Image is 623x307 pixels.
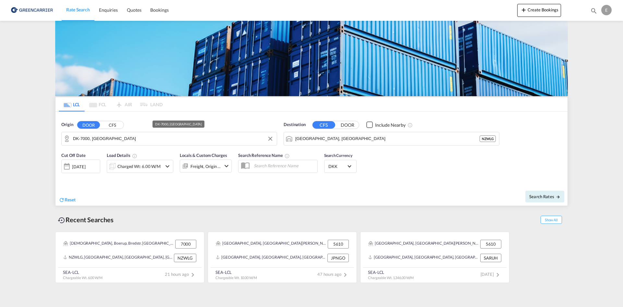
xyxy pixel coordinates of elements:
[250,161,317,171] input: Search Reference Name
[215,269,257,275] div: SEA-LCL
[72,164,85,170] div: [DATE]
[223,162,230,170] md-icon: icon-chevron-down
[368,240,479,248] div: Aborg, Aborg Mark, Aborg Strand, Assens, Bækager, Bæring, Bågoe, Barl Tårup, Barloese, Barloese M...
[62,132,277,145] md-input-container: DK-7000, Fredericia
[99,7,118,13] span: Enquiries
[190,162,221,171] div: Freight Origin Destination
[517,4,561,17] button: icon-plus 400-fgCreate Bookings
[480,240,501,248] div: 5610
[63,275,103,280] span: Chargeable Wt. 6.00 W/M
[328,240,349,248] div: 5610
[216,240,326,248] div: Aborg, Aborg Mark, Aborg Strand, Assens, Bækager, Bæring, Bågoe, Barl Tårup, Barloese, Barloese M...
[541,216,562,224] span: Show All
[77,121,100,129] button: DOOR
[529,194,560,199] span: Search Rates
[180,160,232,173] div: Freight Origin Destinationicon-chevron-down
[295,134,480,144] input: Search by Port
[61,173,66,181] md-datepicker: Select
[375,122,406,128] div: Include Nearby
[127,7,141,13] span: Quotes
[285,153,290,159] md-icon: Your search will be saved by the below given name
[59,97,85,111] md-tab-item: LCL
[55,21,568,96] img: GreenCarrierFCL_LCL.png
[336,121,359,129] button: DOOR
[312,121,335,129] button: CFS
[132,153,137,159] md-icon: Chargeable Weight
[408,122,413,128] md-icon: Unchecked: Ignores neighbouring ports when fetching rates.Checked : Includes neighbouring ports w...
[525,191,564,202] button: Search Ratesicon-arrow-right
[368,254,479,262] div: SARUH, Riyadh, Saudi Arabia, Middle East, Middle East
[65,197,76,202] span: Reset
[324,153,352,158] span: Search Currency
[180,153,227,158] span: Locals & Custom Charges
[63,269,103,275] div: SEA-LCL
[107,160,173,173] div: Charged Wt: 6.00 W/Micon-chevron-down
[284,132,499,145] md-input-container: Wellington, NZWLG
[175,240,196,248] div: 7000
[101,121,124,129] button: CFS
[155,121,202,128] div: DK-7000, [GEOGRAPHIC_DATA]
[494,271,502,279] md-icon: icon-chevron-right
[208,232,357,283] recent-search-card: [GEOGRAPHIC_DATA], [GEOGRAPHIC_DATA][PERSON_NAME], [PERSON_NAME], [GEOGRAPHIC_DATA], [GEOGRAPHIC_...
[63,254,172,262] div: NZWLG, Wellington, New Zealand, Oceania, Oceania
[10,3,54,18] img: b0b18ec08afe11efb1d4932555f5f09d.png
[238,153,290,158] span: Search Reference Name
[601,5,612,15] div: E
[368,269,414,275] div: SEA-LCL
[328,161,353,171] md-select: Select Currency: kr DKKDenmark Krone
[66,7,90,12] span: Rate Search
[59,97,163,111] md-pagination-wrapper: Use the left and right arrow keys to navigate between tabs
[164,162,171,170] md-icon: icon-chevron-down
[63,240,174,248] div: Boegeskov, Boerup, Bredstr. Lund, Bredstrup, Broendsted, Brovad, Christians, Egeskov, Egum, Errit...
[58,216,66,224] md-icon: icon-backup-restore
[107,153,137,158] span: Load Details
[55,112,568,206] div: Origin DOOR CFS DK-7000, FredericiaDestination CFS DOORCheckbox No Ink Unchecked: Ignores neighbo...
[61,153,86,158] span: Cut Off Date
[341,271,349,279] md-icon: icon-chevron-right
[215,275,257,280] span: Chargeable Wt. 10.00 W/M
[59,197,65,203] md-icon: icon-refresh
[150,7,168,13] span: Bookings
[590,7,597,14] md-icon: icon-magnify
[216,254,326,262] div: JPNGO, Nagoya, Aichi, Japan, Greater China & Far East Asia, Asia Pacific
[481,272,502,277] span: [DATE]
[480,254,501,262] div: SARUH
[165,272,197,277] span: 21 hours ago
[317,272,349,277] span: 47 hours ago
[265,134,275,144] button: Clear Input
[61,122,73,128] span: Origin
[61,160,100,173] div: [DATE]
[117,162,161,171] div: Charged Wt: 6.00 W/M
[327,254,349,262] div: JPNGO
[189,271,197,279] md-icon: icon-chevron-right
[55,232,204,283] recent-search-card: [DEMOGRAPHIC_DATA], Boerup, Bredstr. [GEOGRAPHIC_DATA], [GEOGRAPHIC_DATA], [GEOGRAPHIC_DATA], [GE...
[366,122,406,128] md-checkbox: Checkbox No Ink
[368,275,414,280] span: Chargeable Wt. 1,346.00 W/M
[480,135,496,142] div: NZWLG
[590,7,597,17] div: icon-magnify
[284,122,306,128] span: Destination
[520,6,528,14] md-icon: icon-plus 400-fg
[59,197,76,204] div: icon-refreshReset
[73,134,274,144] input: Search by Door
[55,212,116,227] div: Recent Searches
[556,195,560,199] md-icon: icon-arrow-right
[174,254,196,262] div: NZWLG
[328,163,347,169] span: DKK
[360,232,509,283] recent-search-card: [GEOGRAPHIC_DATA], [GEOGRAPHIC_DATA][PERSON_NAME], [PERSON_NAME], [GEOGRAPHIC_DATA], [GEOGRAPHIC_...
